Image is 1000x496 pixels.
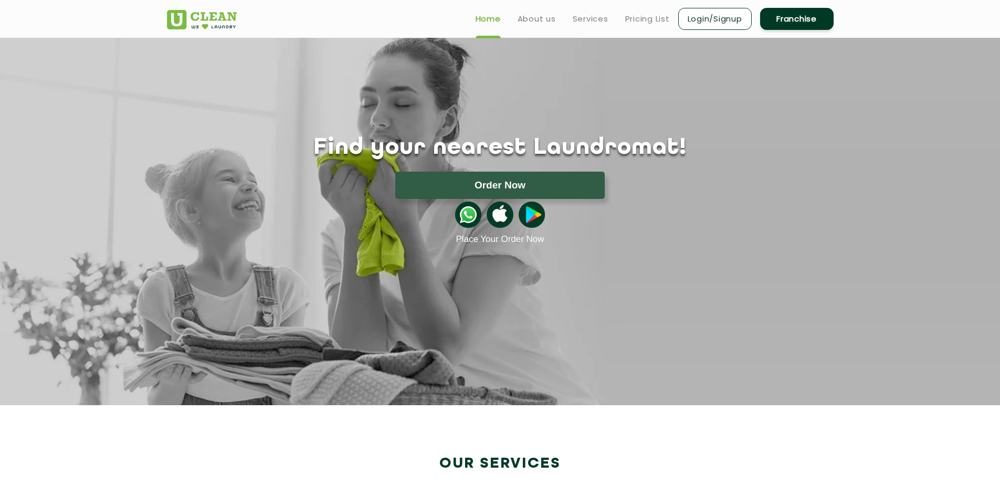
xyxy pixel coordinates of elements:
h1: Find your nearest Laundromat! [159,135,841,161]
a: About us [518,13,556,25]
a: Services [573,13,608,25]
a: Pricing List [625,13,670,25]
a: Home [476,13,501,25]
img: playstoreicon.png [519,202,545,228]
h2: Our Services [167,455,834,472]
a: Franchise [760,8,834,30]
img: apple-icon.png [487,202,513,228]
a: Login/Signup [678,8,752,30]
img: whatsappicon.png [455,202,481,228]
button: Order Now [395,172,605,199]
img: UClean Laundry and Dry Cleaning [167,10,237,29]
a: Place Your Order Now [456,234,544,245]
